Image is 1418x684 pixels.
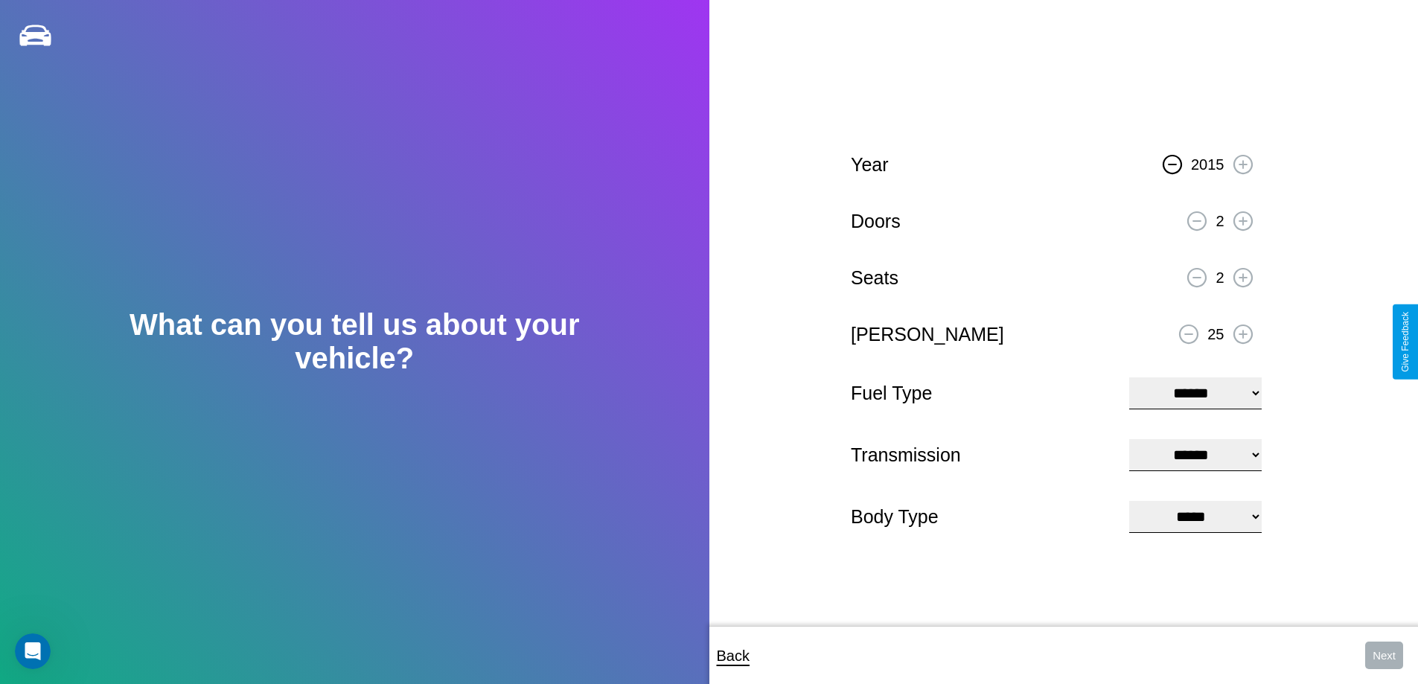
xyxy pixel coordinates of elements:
[851,148,889,182] p: Year
[15,633,51,669] iframe: Intercom live chat
[1216,208,1224,234] p: 2
[851,318,1004,351] p: [PERSON_NAME]
[851,261,898,295] p: Seats
[851,438,1114,472] p: Transmission
[71,308,638,375] h2: What can you tell us about your vehicle?
[1191,151,1224,178] p: 2015
[851,205,901,238] p: Doors
[717,642,750,669] p: Back
[1400,312,1411,372] div: Give Feedback
[1365,642,1403,669] button: Next
[1216,264,1224,291] p: 2
[851,500,1114,534] p: Body Type
[851,377,1114,410] p: Fuel Type
[1207,321,1224,348] p: 25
